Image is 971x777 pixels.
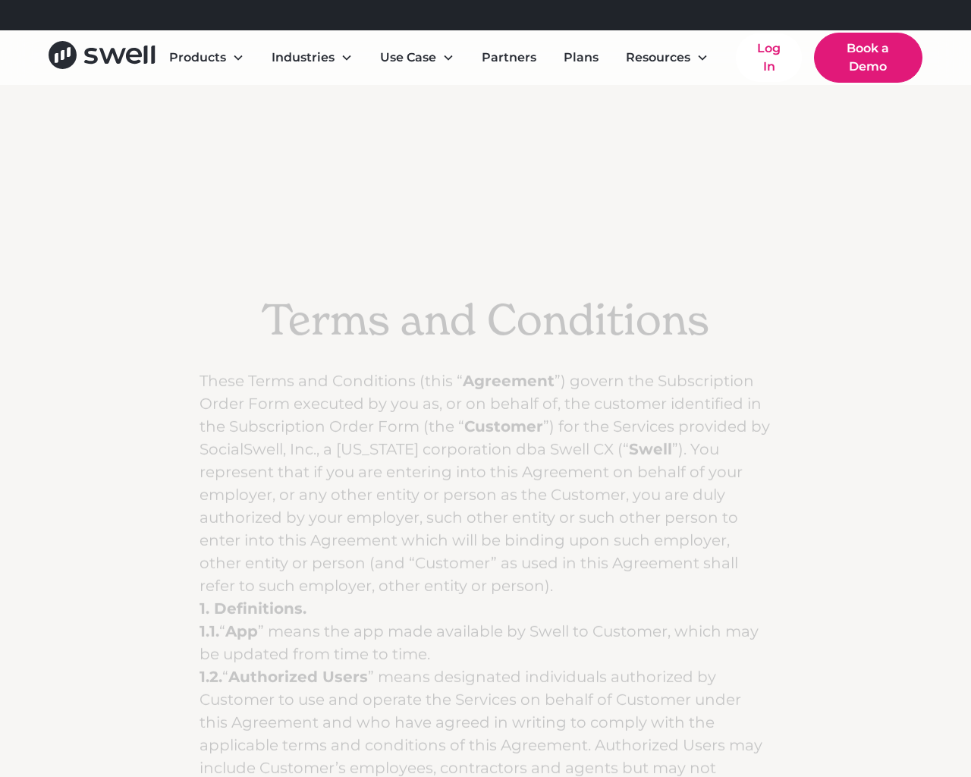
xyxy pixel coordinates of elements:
strong: Authorized Users [228,668,368,686]
div: Products [169,49,226,67]
strong: Customer [464,417,543,436]
div: Use Case [380,49,436,67]
div: Resources [614,42,721,73]
strong: Agreement [463,372,555,390]
h1: Terms and Conditions [262,294,709,345]
a: Book a Demo [814,33,922,83]
strong: 1.2. [200,668,222,686]
div: Products [157,42,256,73]
strong: App [225,622,258,640]
a: Partners [470,42,548,73]
div: Industries [259,42,365,73]
strong: 1.1. [200,622,219,640]
p: These Terms and Conditions (this “ ”) govern the Subscription Order Form executed by you as, or o... [200,370,771,597]
div: Use Case [368,42,467,73]
div: Resources [626,49,690,67]
p: “ ” means the app made available by Swell to Customer, which may be updated from time to time. [200,620,771,665]
strong: Swell [629,440,672,458]
strong: 1. Definitions. [200,599,306,618]
div: Industries [272,49,335,67]
a: Log In [736,33,802,82]
a: home [49,41,157,75]
a: Plans [551,42,611,73]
